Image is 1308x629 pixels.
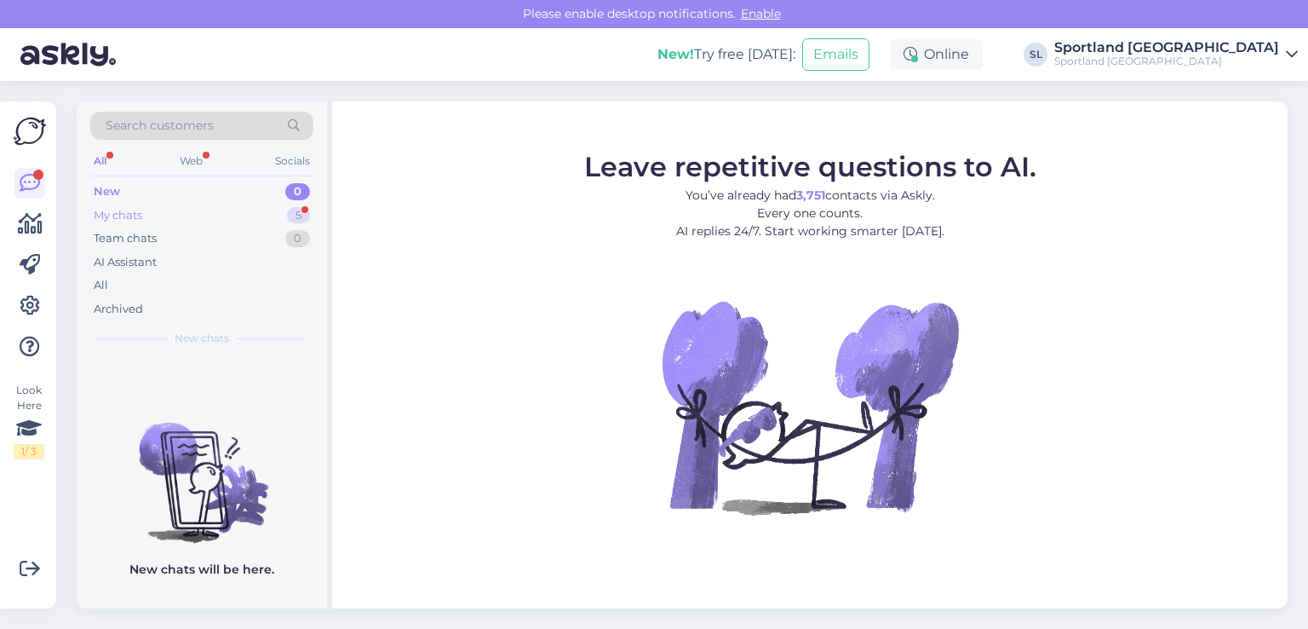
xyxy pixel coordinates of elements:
span: Leave repetitive questions to AI. [584,149,1036,182]
div: AI Assistant [94,254,157,271]
div: 0 [285,183,310,200]
p: You’ve already had contacts via Askly. Every one counts. AI replies 24/7. Start working smarter [... [584,186,1036,239]
div: Web [176,150,206,172]
div: My chats [94,207,142,224]
div: All [90,150,110,172]
div: 5 [287,207,310,224]
div: Online [890,39,983,70]
button: Emails [802,38,869,71]
div: Look Here [14,383,44,459]
div: All [94,277,108,294]
div: Sportland [GEOGRAPHIC_DATA] [1054,41,1279,55]
div: Socials [272,150,313,172]
img: No Chat active [657,253,963,560]
span: Search customers [106,117,214,135]
span: Enable [736,6,786,21]
b: New! [657,46,694,62]
div: Archived [94,301,143,318]
img: No chats [77,392,327,545]
div: 0 [285,230,310,247]
p: New chats will be here. [129,561,274,579]
div: 1 / 3 [14,444,44,459]
div: Try free [DATE]: [657,44,795,65]
div: Sportland [GEOGRAPHIC_DATA] [1054,55,1279,68]
a: Sportland [GEOGRAPHIC_DATA]Sportland [GEOGRAPHIC_DATA] [1054,41,1298,68]
div: New [94,183,120,200]
img: Askly Logo [14,115,46,147]
b: 3,751 [796,187,825,202]
div: SL [1024,43,1047,66]
span: New chats [175,331,229,346]
div: Team chats [94,230,157,247]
